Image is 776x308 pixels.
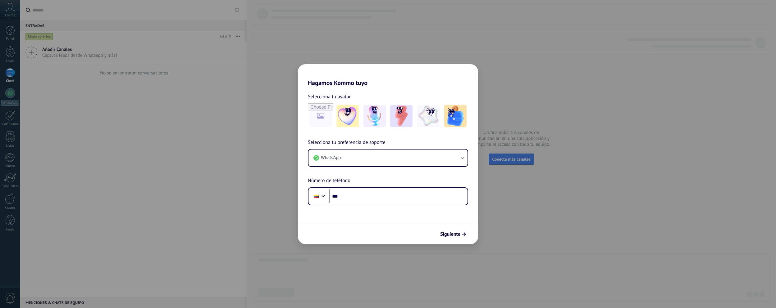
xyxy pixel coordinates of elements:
[308,93,351,101] span: Selecciona tu avatar
[363,105,386,127] img: -2.jpeg
[437,229,469,239] button: Siguiente
[308,139,386,147] span: Selecciona tu preferencia de soporte
[444,105,467,127] img: -5.jpeg
[321,155,341,161] span: WhatsApp
[440,232,460,236] span: Siguiente
[390,105,413,127] img: -3.jpeg
[308,177,350,185] span: Número de teléfono
[308,150,468,166] button: WhatsApp
[336,105,359,127] img: -1.jpeg
[417,105,440,127] img: -4.jpeg
[298,64,478,87] h2: Hagamos Kommo tuyo
[310,190,322,203] div: Colombia: + 57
